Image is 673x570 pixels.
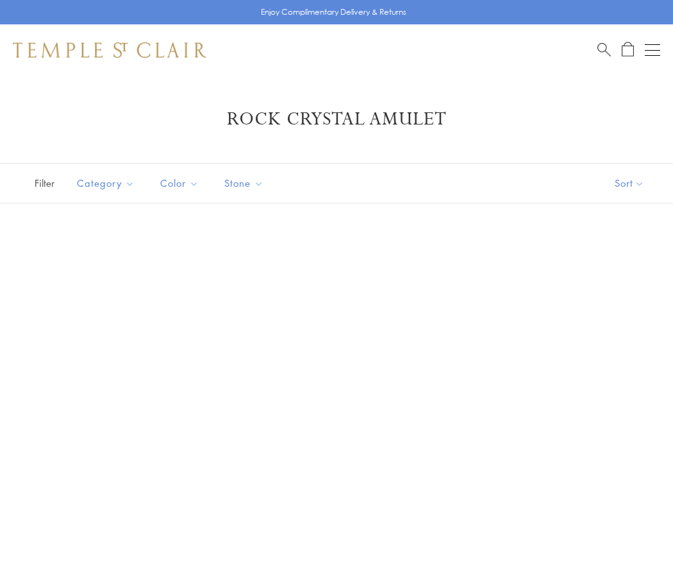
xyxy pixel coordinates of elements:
[261,6,406,19] p: Enjoy Complimentary Delivery & Returns
[71,175,144,191] span: Category
[645,42,660,58] button: Open navigation
[154,175,208,191] span: Color
[215,169,273,198] button: Stone
[586,164,673,203] button: Show sort by
[597,42,611,58] a: Search
[218,175,273,191] span: Stone
[13,42,206,58] img: Temple St. Clair
[151,169,208,198] button: Color
[32,108,641,131] h1: Rock Crystal Amulet
[622,42,634,58] a: Open Shopping Bag
[67,169,144,198] button: Category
